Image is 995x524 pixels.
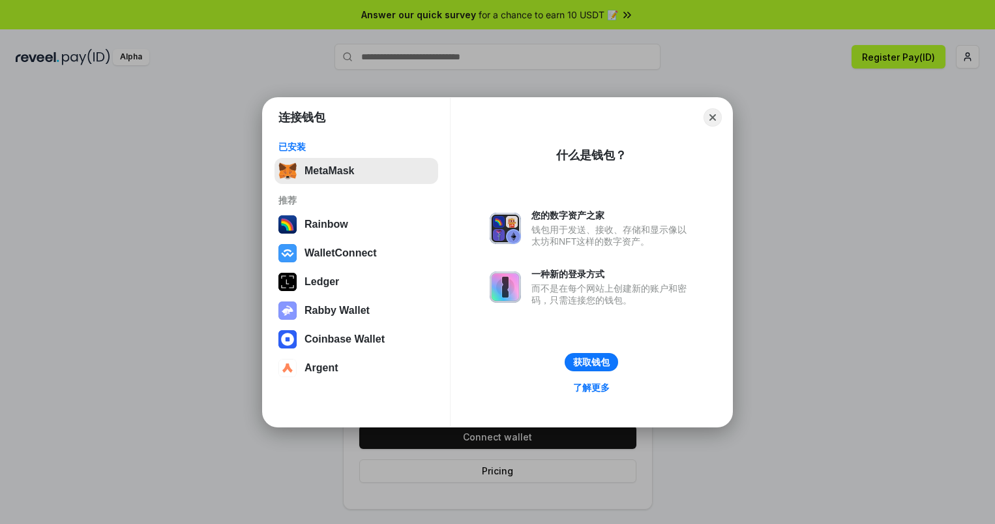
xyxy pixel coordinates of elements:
div: 了解更多 [573,382,610,393]
div: 一种新的登录方式 [531,268,693,280]
div: Argent [304,362,338,374]
img: svg+xml,%3Csvg%20width%3D%22120%22%20height%3D%22120%22%20viewBox%3D%220%200%20120%20120%22%20fil... [278,215,297,234]
img: svg+xml,%3Csvg%20width%3D%2228%22%20height%3D%2228%22%20viewBox%3D%220%200%2028%2028%22%20fill%3D... [278,359,297,377]
button: Close [704,108,722,127]
div: 推荐 [278,194,434,206]
button: MetaMask [275,158,438,184]
div: 什么是钱包？ [556,147,627,163]
div: Ledger [304,276,339,288]
div: Coinbase Wallet [304,333,385,345]
div: MetaMask [304,165,354,177]
div: Rabby Wallet [304,305,370,316]
div: 您的数字资产之家 [531,209,693,221]
div: 钱包用于发送、接收、存储和显示像以太坊和NFT这样的数字资产。 [531,224,693,247]
button: Argent [275,355,438,381]
img: svg+xml,%3Csvg%20xmlns%3D%22http%3A%2F%2Fwww.w3.org%2F2000%2Fsvg%22%20width%3D%2228%22%20height%3... [278,273,297,291]
button: 获取钱包 [565,353,618,371]
button: Rabby Wallet [275,298,438,324]
button: Coinbase Wallet [275,326,438,352]
div: 已安装 [278,141,434,153]
div: WalletConnect [304,247,377,259]
img: svg+xml,%3Csvg%20fill%3D%22none%22%20height%3D%2233%22%20viewBox%3D%220%200%2035%2033%22%20width%... [278,162,297,180]
button: Ledger [275,269,438,295]
img: svg+xml,%3Csvg%20xmlns%3D%22http%3A%2F%2Fwww.w3.org%2F2000%2Fsvg%22%20fill%3D%22none%22%20viewBox... [278,301,297,320]
img: svg+xml,%3Csvg%20width%3D%2228%22%20height%3D%2228%22%20viewBox%3D%220%200%2028%2028%22%20fill%3D... [278,244,297,262]
a: 了解更多 [565,379,617,396]
button: Rainbow [275,211,438,238]
img: svg+xml,%3Csvg%20xmlns%3D%22http%3A%2F%2Fwww.w3.org%2F2000%2Fsvg%22%20fill%3D%22none%22%20viewBox... [490,213,521,244]
div: 获取钱包 [573,356,610,368]
div: Rainbow [304,219,348,230]
img: svg+xml,%3Csvg%20xmlns%3D%22http%3A%2F%2Fwww.w3.org%2F2000%2Fsvg%22%20fill%3D%22none%22%20viewBox... [490,271,521,303]
img: svg+xml,%3Csvg%20width%3D%2228%22%20height%3D%2228%22%20viewBox%3D%220%200%2028%2028%22%20fill%3D... [278,330,297,348]
h1: 连接钱包 [278,110,325,125]
button: WalletConnect [275,240,438,266]
div: 而不是在每个网站上创建新的账户和密码，只需连接您的钱包。 [531,283,693,306]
